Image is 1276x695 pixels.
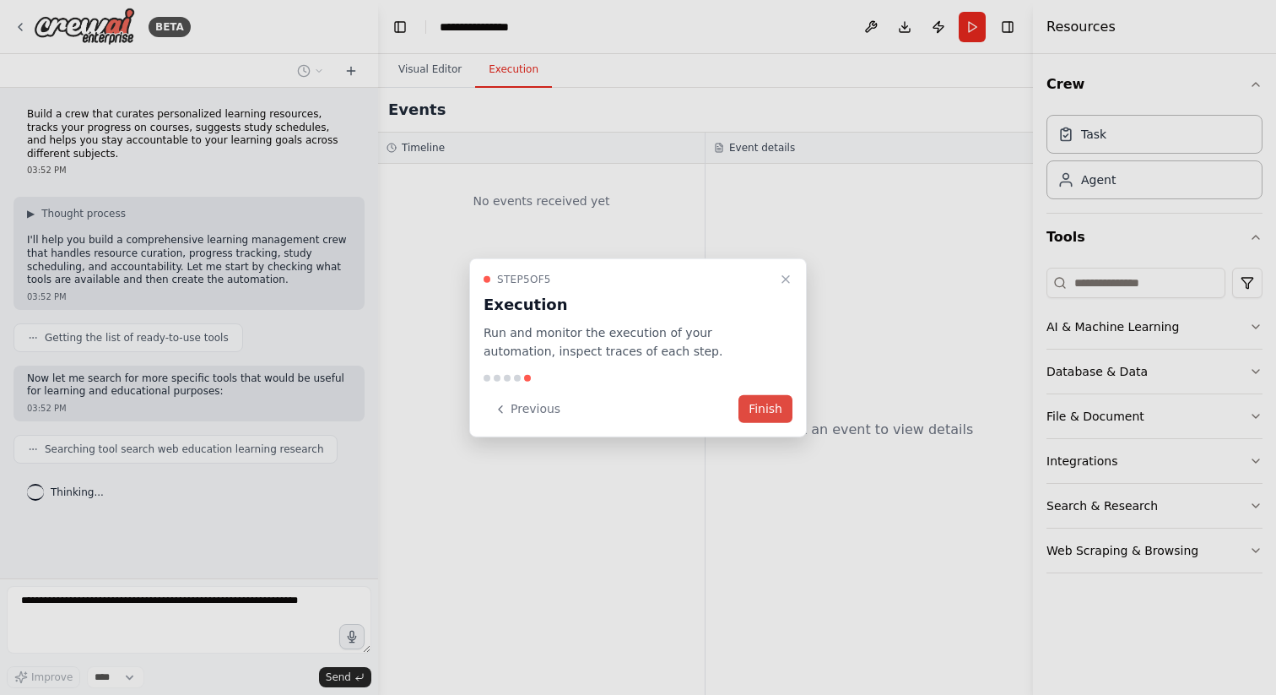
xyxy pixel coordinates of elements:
span: Step 5 of 5 [497,272,551,285]
button: Finish [738,395,792,423]
button: Close walkthrough [776,269,796,289]
button: Hide left sidebar [388,15,412,39]
p: Run and monitor the execution of your automation, inspect traces of each step. [484,323,772,361]
h3: Execution [484,292,772,316]
button: Previous [484,395,570,423]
